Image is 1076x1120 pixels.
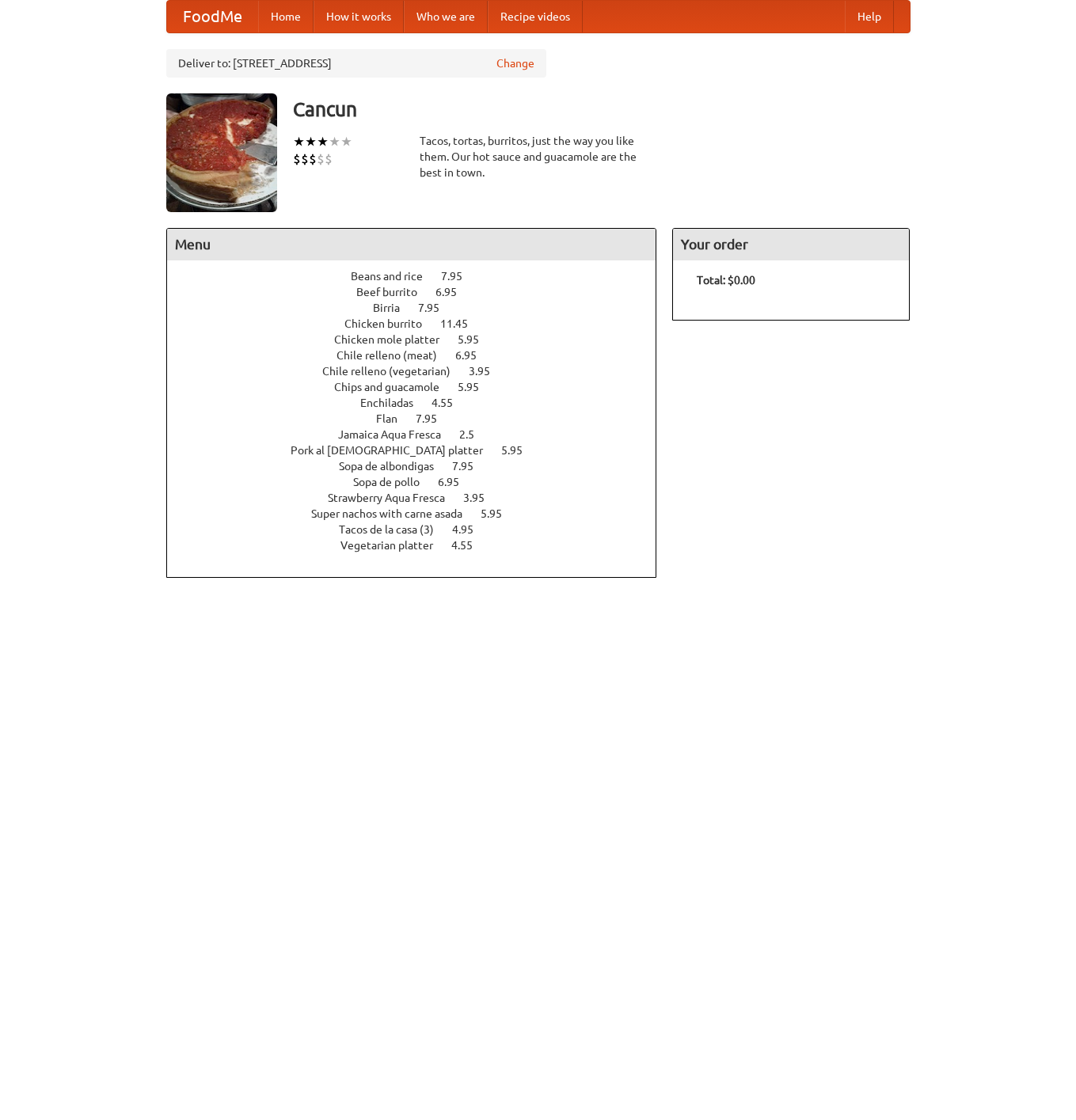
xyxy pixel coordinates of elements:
a: Vegetarian platter 4.55 [340,539,502,552]
span: Pork al [DEMOGRAPHIC_DATA] platter [291,444,499,457]
a: FoodMe [167,1,258,32]
div: Tacos, tortas, burritos, just the way you like them. Our hot sauce and guacamole are the best in ... [420,133,657,180]
li: $ [293,150,301,168]
span: Chicken burrito [344,317,438,330]
a: Change [496,55,534,71]
a: Enchiladas 4.55 [360,397,482,409]
div: Deliver to: [STREET_ADDRESS] [166,49,546,78]
a: Who we are [404,1,488,32]
span: Jamaica Aqua Fresca [338,428,457,441]
span: 6.95 [455,349,492,362]
li: ★ [317,133,329,150]
a: Sopa de albondigas 7.95 [339,460,503,473]
span: 4.95 [452,523,489,536]
span: Flan [376,412,413,425]
a: Chicken burrito 11.45 [344,317,497,330]
li: ★ [340,133,352,150]
a: Chips and guacamole 5.95 [334,381,508,393]
li: ★ [329,133,340,150]
span: 7.95 [441,270,478,283]
span: 7.95 [418,302,455,314]
a: Sopa de pollo 6.95 [353,476,489,488]
span: 6.95 [438,476,475,488]
span: 7.95 [416,412,453,425]
a: How it works [314,1,404,32]
h4: Your order [673,229,909,260]
span: Chicken mole platter [334,333,455,346]
span: Vegetarian platter [340,539,449,552]
a: Strawberry Aqua Fresca 3.95 [328,492,514,504]
span: 5.95 [458,381,495,393]
a: Super nachos with carne asada 5.95 [311,507,531,520]
a: Jamaica Aqua Fresca 2.5 [338,428,504,441]
a: Tacos de la casa (3) 4.95 [339,523,503,536]
a: Beans and rice 7.95 [351,270,492,283]
span: 3.95 [463,492,500,504]
span: Beans and rice [351,270,439,283]
li: $ [301,150,309,168]
span: 6.95 [435,286,473,298]
span: 11.45 [440,317,484,330]
span: 4.55 [451,539,489,552]
h4: Menu [167,229,656,260]
span: Chile relleno (meat) [336,349,453,362]
span: 4.55 [432,397,469,409]
a: Birria 7.95 [373,302,469,314]
b: Total: $0.00 [697,274,755,287]
span: 5.95 [481,507,518,520]
li: ★ [305,133,317,150]
a: Flan 7.95 [376,412,466,425]
a: Home [258,1,314,32]
a: Pork al [DEMOGRAPHIC_DATA] platter 5.95 [291,444,552,457]
span: Tacos de la casa (3) [339,523,450,536]
a: Chile relleno (meat) 6.95 [336,349,506,362]
span: Super nachos with carne asada [311,507,478,520]
span: Chile relleno (vegetarian) [322,365,466,378]
a: Chicken mole platter 5.95 [334,333,508,346]
li: $ [325,150,333,168]
span: 2.5 [459,428,490,441]
span: Enchiladas [360,397,429,409]
span: 3.95 [469,365,506,378]
a: Chile relleno (vegetarian) 3.95 [322,365,519,378]
img: angular.jpg [166,93,277,212]
span: 7.95 [452,460,489,473]
li: ★ [293,133,305,150]
span: Chips and guacamole [334,381,455,393]
span: Sopa de pollo [353,476,435,488]
a: Help [845,1,894,32]
span: Birria [373,302,416,314]
li: $ [317,150,325,168]
span: 5.95 [501,444,538,457]
span: Beef burrito [356,286,433,298]
li: $ [309,150,317,168]
span: 5.95 [458,333,495,346]
a: Recipe videos [488,1,583,32]
span: Sopa de albondigas [339,460,450,473]
a: Beef burrito 6.95 [356,286,486,298]
h3: Cancun [293,93,911,125]
span: Strawberry Aqua Fresca [328,492,461,504]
